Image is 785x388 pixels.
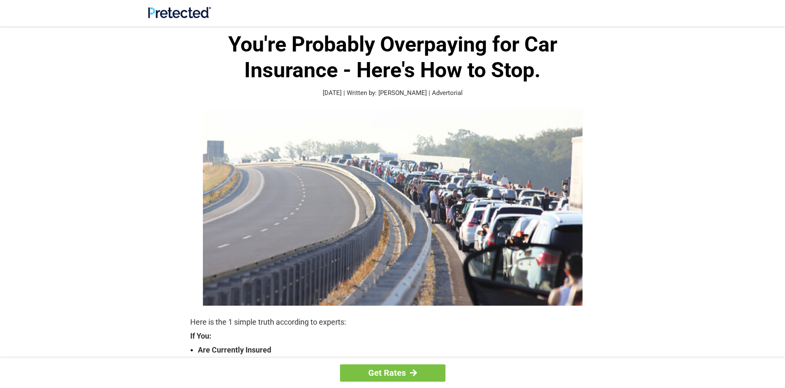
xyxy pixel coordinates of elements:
[198,344,595,356] strong: Are Currently Insured
[190,32,595,83] h1: You're Probably Overpaying for Car Insurance - Here's How to Stop.
[198,356,595,368] strong: Are Over The Age Of [DEMOGRAPHIC_DATA]
[148,12,211,20] a: Site Logo
[190,88,595,98] p: [DATE] | Written by: [PERSON_NAME] | Advertorial
[340,364,445,382] a: Get Rates
[190,332,595,340] strong: If You:
[148,7,211,18] img: Site Logo
[190,316,595,328] p: Here is the 1 simple truth according to experts:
